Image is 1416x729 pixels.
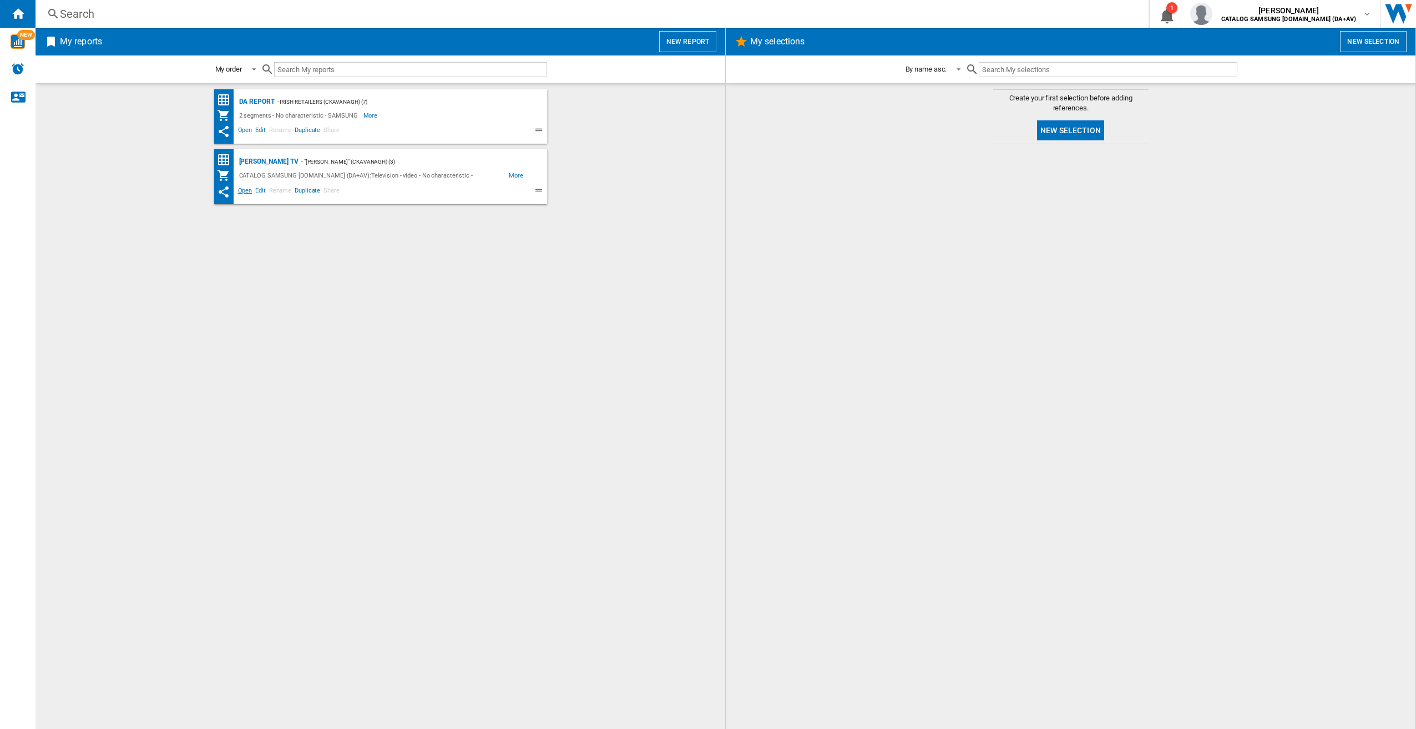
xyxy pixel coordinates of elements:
ng-md-icon: This report has been shared with you [217,185,230,199]
span: NEW [17,30,35,40]
div: My Assortment [217,109,236,122]
span: Edit [254,185,267,199]
h2: My reports [58,31,104,52]
div: My order [215,65,242,73]
div: Search [60,6,1120,22]
span: Duplicate [293,185,322,199]
div: My Assortment [217,169,236,183]
div: 1 [1166,2,1177,13]
span: Open [236,125,254,138]
span: Share [322,185,341,199]
div: 2 segments - No characteristic - SAMSUNG [236,109,363,122]
div: - Irish Retailers (ckavanagh) (7) [275,95,525,109]
span: Duplicate [293,125,322,138]
div: - "[PERSON_NAME]" (ckavanagh) (3) [299,155,525,169]
button: New report [659,31,716,52]
h2: My selections [748,31,807,52]
img: alerts-logo.svg [11,62,24,75]
span: More [509,169,525,183]
span: Rename [267,185,293,199]
div: Price Matrix [217,153,236,167]
div: CATALOG SAMSUNG [DOMAIN_NAME] (DA+AV):Television - video - No characteristic - SAMSUNG [236,169,509,183]
b: CATALOG SAMSUNG [DOMAIN_NAME] (DA+AV) [1221,16,1356,23]
span: Edit [254,125,267,138]
ng-md-icon: This report has been shared with you [217,125,230,138]
div: By name asc. [906,65,947,73]
span: Share [322,125,341,138]
span: [PERSON_NAME] [1221,5,1356,16]
button: New selection [1340,31,1407,52]
input: Search My selections [979,62,1237,77]
span: Create your first selection before adding references. [993,93,1149,113]
span: More [363,109,380,122]
img: profile.jpg [1190,3,1212,25]
div: Price Matrix [217,93,236,107]
div: [PERSON_NAME] TV [236,155,299,169]
input: Search My reports [274,62,547,77]
span: Open [236,185,254,199]
div: DA Report [236,95,275,109]
img: wise-card.svg [11,34,25,49]
span: Rename [267,125,293,138]
button: New selection [1037,120,1104,140]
